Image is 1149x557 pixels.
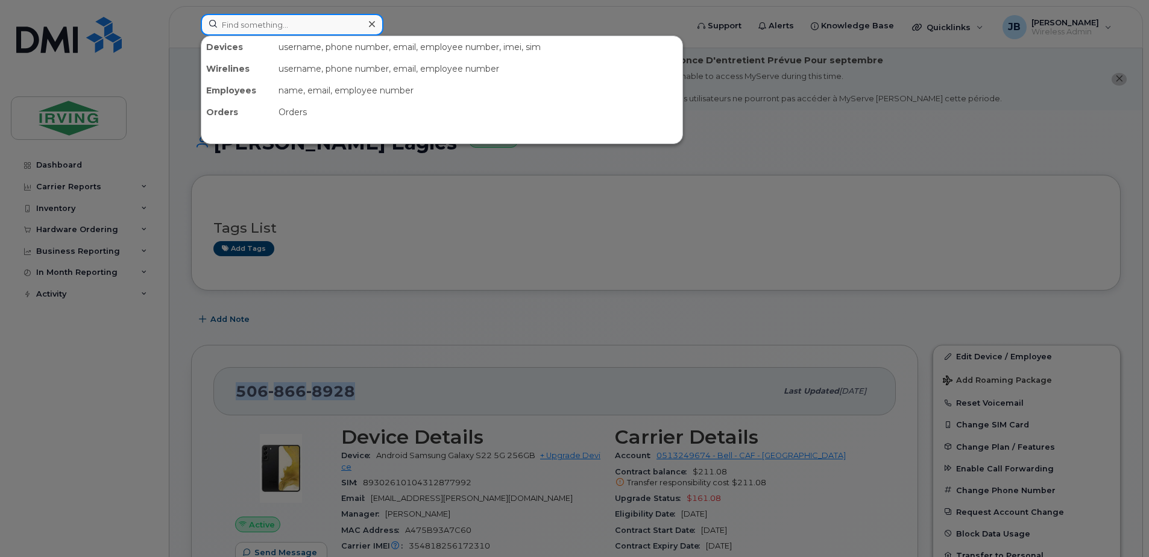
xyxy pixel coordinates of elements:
[274,80,682,101] div: name, email, employee number
[274,101,682,123] div: Orders
[201,80,274,101] div: Employees
[201,36,274,58] div: Devices
[201,101,274,123] div: Orders
[274,36,682,58] div: username, phone number, email, employee number, imei, sim
[201,58,274,80] div: Wirelines
[274,58,682,80] div: username, phone number, email, employee number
